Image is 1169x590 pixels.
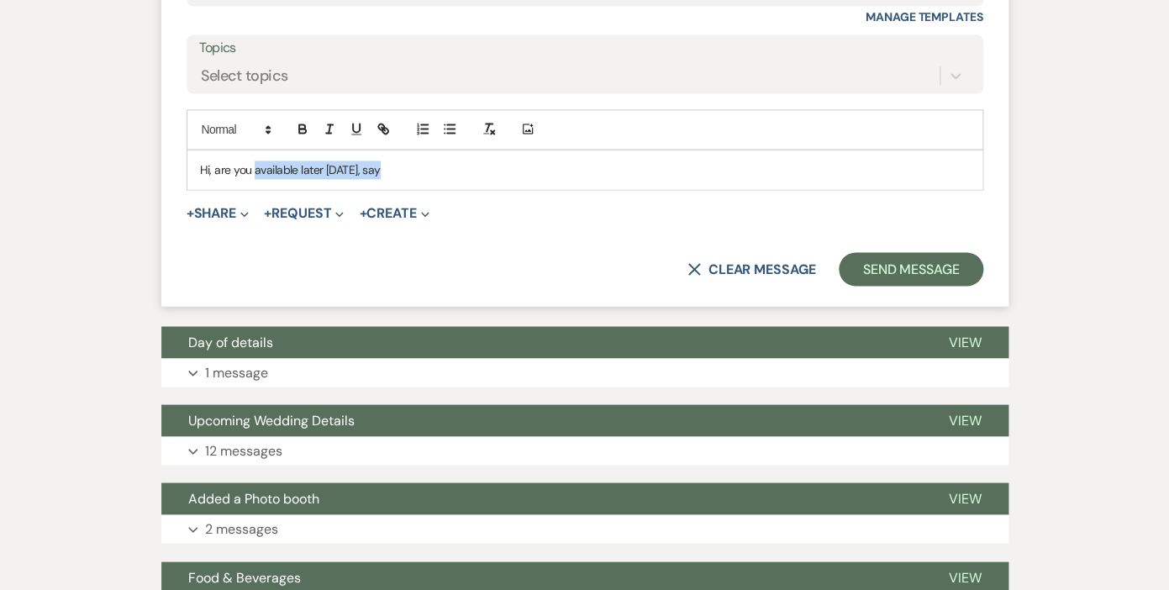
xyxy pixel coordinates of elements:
[187,207,250,220] button: Share
[922,404,1008,436] button: View
[949,568,982,586] span: View
[188,568,301,586] span: Food & Beverages
[205,518,278,540] p: 2 messages
[187,207,194,220] span: +
[866,9,983,24] a: Manage Templates
[359,207,429,220] button: Create
[200,161,970,179] p: Hi, are you available later [DATE], say
[161,404,922,436] button: Upcoming Wedding Details
[161,482,922,514] button: Added a Photo booth
[922,326,1008,358] button: View
[188,489,319,507] span: Added a Photo booth
[264,207,344,220] button: Request
[949,489,982,507] span: View
[188,411,355,429] span: Upcoming Wedding Details
[359,207,366,220] span: +
[161,436,1008,465] button: 12 messages
[161,358,1008,387] button: 1 message
[922,482,1008,514] button: View
[188,333,273,350] span: Day of details
[205,440,282,461] p: 12 messages
[949,333,982,350] span: View
[205,361,268,383] p: 1 message
[949,411,982,429] span: View
[687,262,815,276] button: Clear message
[264,207,271,220] span: +
[161,514,1008,543] button: 2 messages
[201,65,288,87] div: Select topics
[161,326,922,358] button: Day of details
[199,36,971,61] label: Topics
[839,252,982,286] button: Send Message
